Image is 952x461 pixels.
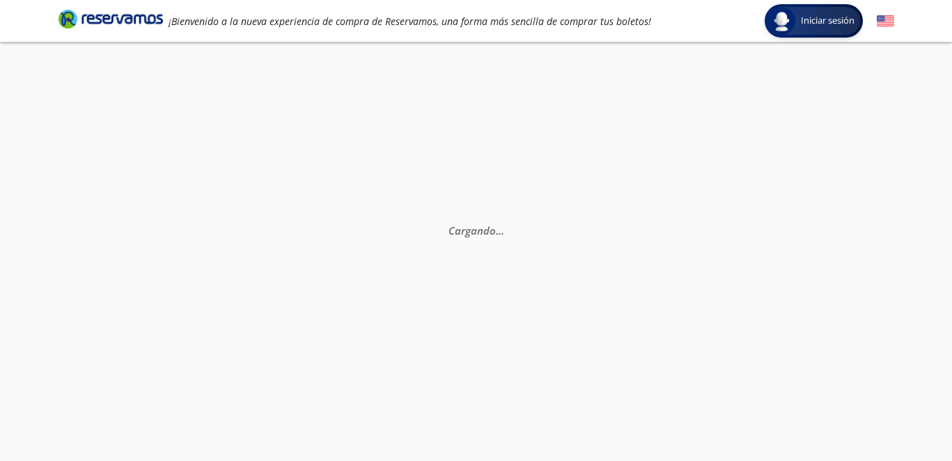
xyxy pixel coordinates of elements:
span: . [499,224,501,237]
i: Brand Logo [58,8,163,29]
span: . [496,224,499,237]
span: . [501,224,504,237]
span: Iniciar sesión [795,14,860,28]
button: English [877,13,894,30]
em: Cargando [448,224,504,237]
em: ¡Bienvenido a la nueva experiencia de compra de Reservamos, una forma más sencilla de comprar tus... [169,15,651,28]
a: Brand Logo [58,8,163,33]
